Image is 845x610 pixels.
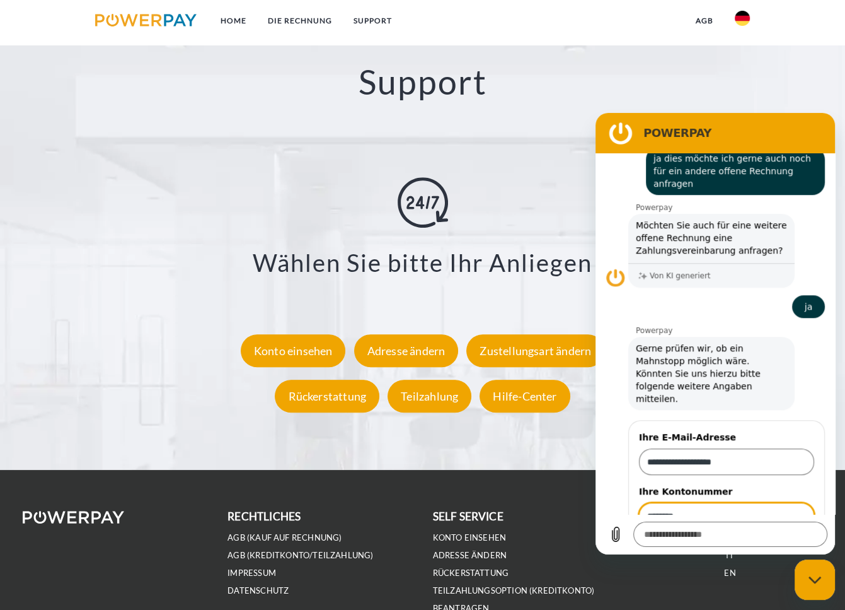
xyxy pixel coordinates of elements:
[480,380,570,413] div: Hilfe-Center
[476,389,573,403] a: Hilfe-Center
[354,334,459,367] div: Adresse ändern
[726,550,733,561] a: IT
[257,9,343,32] a: DIE RECHNUNG
[227,532,342,543] a: AGB (Kauf auf Rechnung)
[275,380,379,413] div: Rückerstattung
[433,532,507,543] a: Konto einsehen
[384,389,474,403] a: Teilzahlung
[343,9,403,32] a: SUPPORT
[58,248,787,278] h3: Wählen Sie bitte Ihr Anliegen
[433,550,507,561] a: Adresse ändern
[433,510,503,523] b: self service
[595,113,835,554] iframe: Messaging-Fenster
[433,568,509,578] a: Rückerstattung
[227,550,373,561] a: AGB (Kreditkonto/Teilzahlung)
[238,344,349,358] a: Konto einsehen
[466,334,604,367] div: Zustellungsart ändern
[735,11,750,26] img: de
[42,60,803,102] h2: Support
[227,585,289,596] a: DATENSCHUTZ
[398,177,448,228] img: online-shopping.svg
[272,389,382,403] a: Rückerstattung
[23,511,124,524] img: logo-powerpay-white.svg
[227,568,276,578] a: IMPRESSUM
[463,344,607,358] a: Zustellungsart ändern
[795,560,835,600] iframe: Schaltfläche zum Öffnen des Messaging-Fensters; Konversation läuft
[724,568,735,578] a: EN
[95,14,197,26] img: logo-powerpay.svg
[227,510,301,523] b: rechtliches
[210,9,257,32] a: Home
[388,380,471,413] div: Teilzahlung
[685,9,724,32] a: agb
[351,344,462,358] a: Adresse ändern
[241,334,346,367] div: Konto einsehen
